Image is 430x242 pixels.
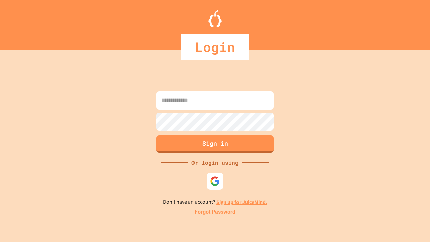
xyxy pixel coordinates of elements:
[163,198,267,206] p: Don't have an account?
[210,176,220,186] img: google-icon.svg
[188,159,242,167] div: Or login using
[208,10,222,27] img: Logo.svg
[156,135,274,153] button: Sign in
[216,199,267,206] a: Sign up for JuiceMind.
[181,34,249,61] div: Login
[195,208,235,216] a: Forgot Password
